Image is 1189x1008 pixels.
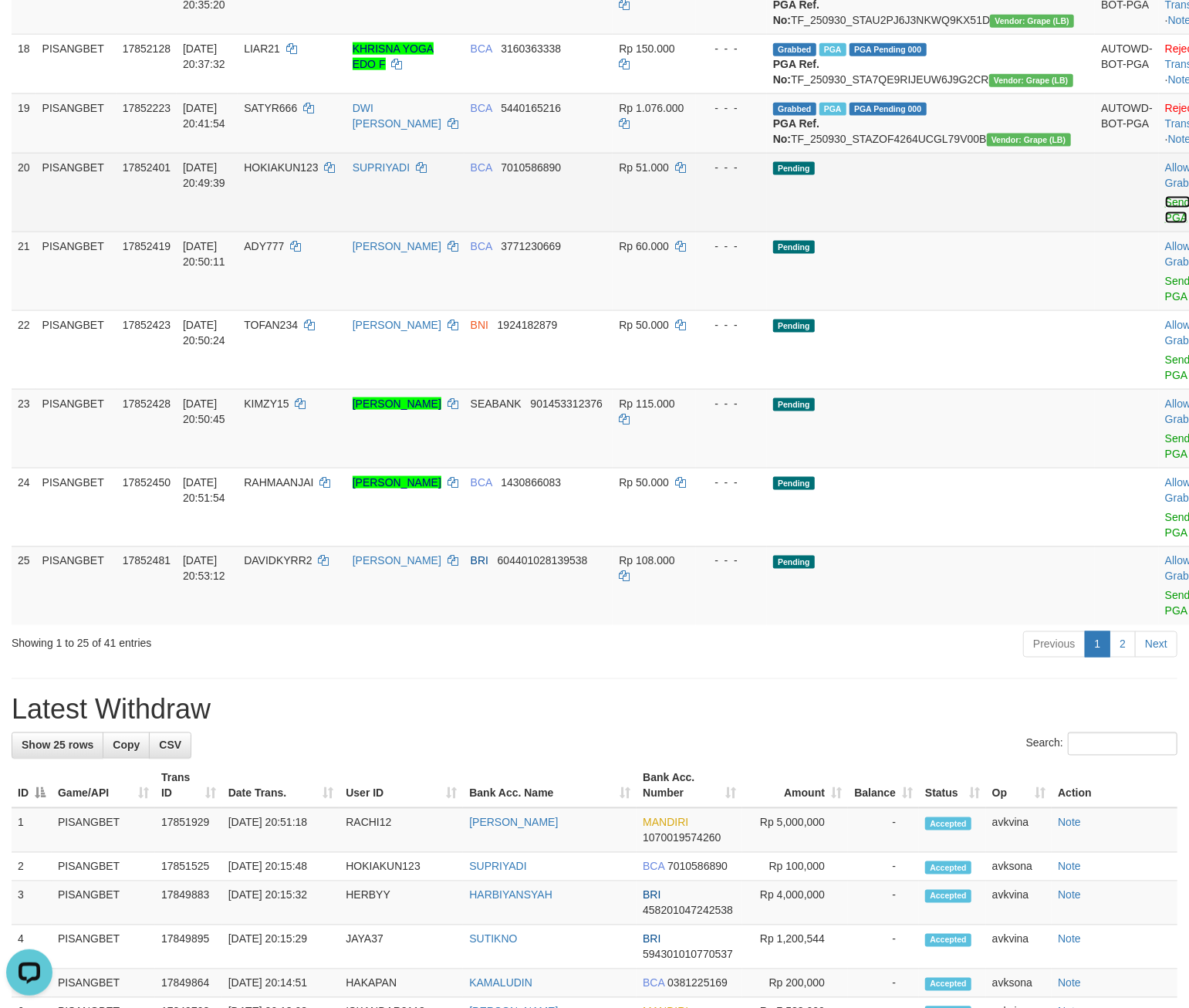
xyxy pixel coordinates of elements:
[773,477,815,490] span: Pending
[36,153,117,232] td: PISANGBET
[498,555,588,567] span: Copy 604401028139538 to clipboard
[643,905,733,917] span: Copy 458201047242538 to clipboard
[12,808,52,853] td: 1
[498,319,558,331] span: Copy 1924182879 to clipboard
[643,933,660,945] span: BRI
[123,555,171,567] span: 17852481
[1135,631,1177,658] a: Next
[1095,34,1159,93] td: AUTOWD-BOT-PGA
[767,93,1095,153] td: TF_250930_STAZOF4264UCGL79V00B
[469,933,517,945] a: SUTIKNO
[643,817,688,829] span: MANDIRI
[619,102,684,114] span: Rp 1.076.000
[643,949,733,961] span: Copy 594301010770537 to clipboard
[123,161,171,174] span: 17852401
[501,42,561,55] span: Copy 3160363338 to clipboard
[767,34,1095,93] td: TF_250930_STA7QE9RIJEUW6J9G2CR
[469,977,532,989] a: KAMALUDIN
[155,925,222,969] td: 17849895
[702,238,761,254] div: - - -
[702,160,761,175] div: - - -
[990,15,1074,28] span: Vendor URL: https://dashboard.q2checkout.com/secure
[501,240,561,252] span: Copy 3771230669 to clipboard
[1023,631,1085,658] a: Previous
[848,764,919,808] th: Balance: activate to sort column ascending
[742,969,848,998] td: Rp 200,000
[702,317,761,333] div: - - -
[244,319,298,331] span: TOFAN234
[339,925,463,969] td: JAYA37
[643,889,660,901] span: BRI
[183,240,225,268] span: [DATE] 20:50:11
[469,861,526,873] a: SUPRIYADI
[36,93,117,153] td: PISANGBET
[36,232,117,310] td: PISANGBET
[702,475,761,490] div: - - -
[471,240,492,252] span: BCA
[222,764,340,808] th: Date Trans.: activate to sort column ascending
[667,861,728,873] span: Copy 7010586890 to clipboard
[850,103,927,116] span: PGA Pending
[36,34,117,93] td: PISANGBET
[501,476,561,489] span: Copy 1430866083 to clipboard
[22,739,93,752] span: Show 25 rows
[925,890,971,903] span: Accepted
[987,134,1071,147] span: Vendor URL: https://dashboard.q2checkout.com/secure
[1068,732,1177,756] input: Search:
[36,310,117,389] td: PISANGBET
[103,732,150,759] a: Copy
[353,555,441,567] a: [PERSON_NAME]
[619,397,674,410] span: Rp 115.000
[619,555,674,567] span: Rp 108.000
[149,732,191,759] a: CSV
[702,396,761,411] div: - - -
[531,397,603,410] span: Copy 901453312376 to clipboard
[819,103,846,116] span: Marked by avkvina
[339,881,463,925] td: HERBYY
[848,969,919,998] td: -
[123,102,171,114] span: 17852223
[12,34,36,93] td: 18
[742,808,848,853] td: Rp 5,000,000
[925,934,971,947] span: Accepted
[12,389,36,468] td: 23
[12,853,52,881] td: 2
[155,764,222,808] th: Trans ID: activate to sort column ascending
[986,808,1052,853] td: avkvina
[848,881,919,925] td: -
[471,319,488,331] span: BNI
[353,240,441,252] a: [PERSON_NAME]
[471,161,492,174] span: BCA
[244,476,313,489] span: RAHMAANJAI
[244,555,312,567] span: DAVIDKYRR2
[183,476,225,504] span: [DATE] 20:51:54
[12,93,36,153] td: 19
[123,476,171,489] span: 17852450
[123,397,171,410] span: 17852428
[12,546,36,625] td: 25
[773,398,815,411] span: Pending
[471,397,522,410] span: SEABANK
[222,969,340,998] td: [DATE] 20:14:51
[155,853,222,881] td: 17851525
[925,817,971,830] span: Accepted
[12,764,52,808] th: ID: activate to sort column descending
[850,43,927,56] span: PGA Pending
[1052,764,1177,808] th: Action
[339,969,463,998] td: HAKAPAN
[36,468,117,546] td: PISANGBET
[159,739,181,752] span: CSV
[702,41,761,56] div: - - -
[667,977,728,989] span: Copy 0381225169 to clipboard
[619,42,674,55] span: Rp 150.000
[471,102,492,114] span: BCA
[471,476,492,489] span: BCA
[643,861,664,873] span: BCA
[469,889,552,901] a: HARBIYANSYAH
[819,43,846,56] span: Marked by avksona
[12,232,36,310] td: 21
[183,161,225,189] span: [DATE] 20:49:39
[244,240,284,252] span: ADY777
[986,925,1052,969] td: avkvina
[52,969,155,998] td: PISANGBET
